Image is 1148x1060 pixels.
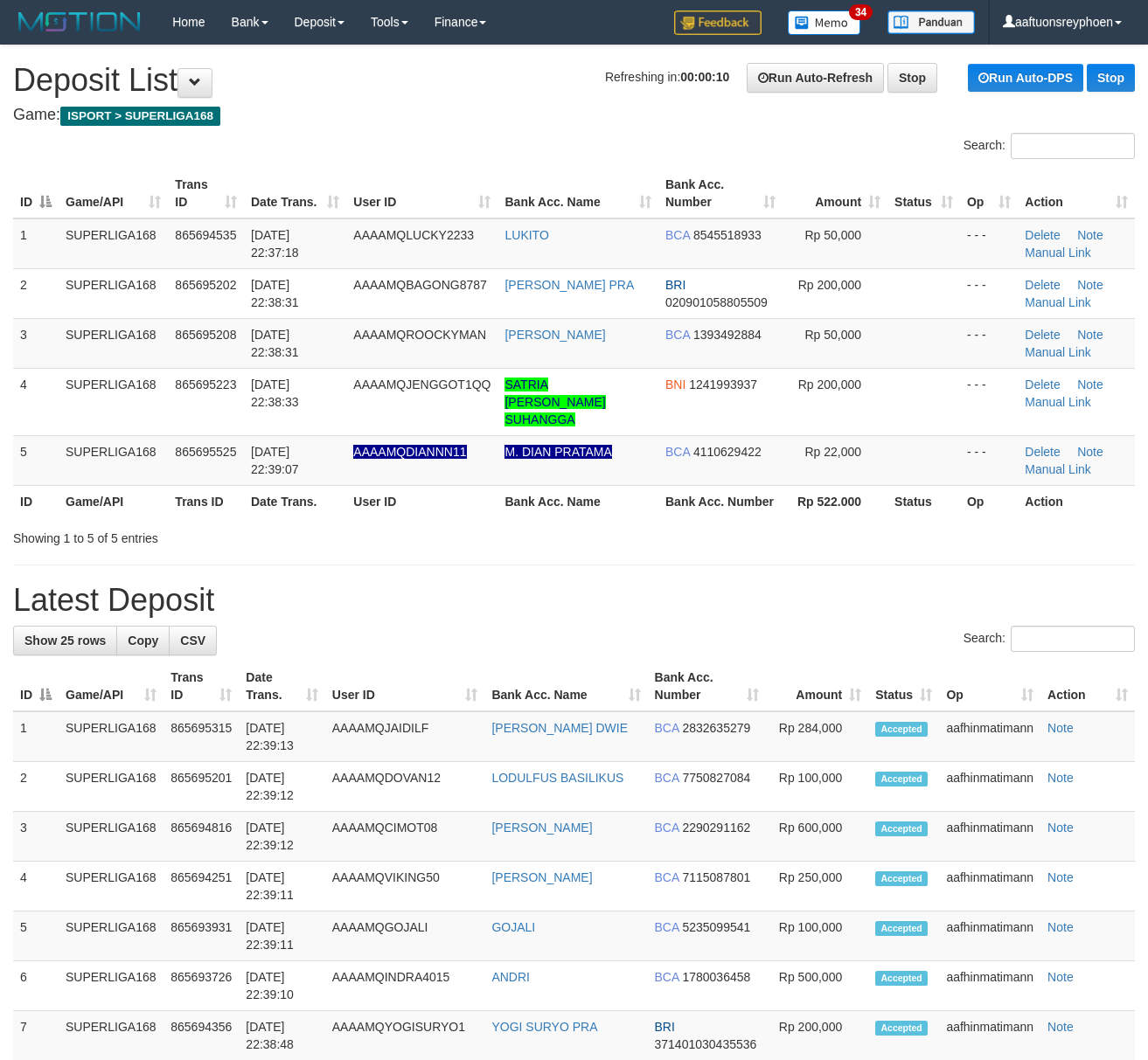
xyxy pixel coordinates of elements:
[13,268,59,318] td: 2
[665,328,690,342] span: BCA
[655,970,679,984] span: BCA
[766,762,868,812] td: Rp 100,000
[680,70,729,84] strong: 00:00:10
[1025,278,1060,292] a: Delete
[960,268,1018,318] td: - - -
[59,318,168,368] td: SUPERLIGA168
[939,961,1040,1011] td: aafhinmatimann
[875,1021,928,1036] span: Accepted
[887,10,975,34] img: panduan.png
[13,911,59,961] td: 5
[655,1020,675,1034] span: BRI
[175,228,236,242] span: 865694535
[875,971,928,986] span: Accepted
[60,107,220,126] span: ISPORT > SUPERLIGA168
[491,970,530,984] a: ANDRI
[24,634,106,648] span: Show 25 rows
[655,771,679,785] span: BCA
[325,762,485,812] td: AAAAMQDOVAN12
[868,662,939,711] th: Status: activate to sort column ascending
[766,961,868,1011] td: Rp 500,000
[504,228,548,242] a: LUKITO
[251,328,299,359] span: [DATE] 22:38:31
[325,862,485,911] td: AAAAMQVIKING50
[648,662,766,711] th: Bank Acc. Number: activate to sort column ascending
[939,662,1040,711] th: Op: activate to sort column ascending
[939,911,1040,961] td: aafhinmatimann
[960,485,1018,517] th: Op
[346,485,497,517] th: User ID
[939,812,1040,862] td: aafhinmatimann
[875,821,928,836] span: Accepted
[325,812,485,862] td: AAAAMQCIMOT08
[1047,970,1074,984] a: Note
[682,721,750,735] span: Copy 2832635279 to clipboard
[1025,462,1091,476] a: Manual Link
[655,721,679,735] span: BCA
[13,435,59,485] td: 5
[1025,395,1091,409] a: Manual Link
[59,435,168,485] td: SUPERLIGA168
[251,445,299,476] span: [DATE] 22:39:07
[689,378,757,391] span: Copy 1241993937 to clipboard
[682,920,750,934] span: Copy 5235099541 to clipboard
[13,711,59,762] td: 1
[59,762,164,812] td: SUPERLIGA168
[1025,295,1091,309] a: Manual Link
[325,711,485,762] td: AAAAMQJAIDILF
[180,634,205,648] span: CSV
[491,920,535,934] a: GOJALI
[939,862,1040,911] td: aafhinmatimann
[887,63,937,93] a: Stop
[964,133,1135,159] label: Search:
[13,169,59,218] th: ID: activate to sort column descending
[239,862,324,911] td: [DATE] 22:39:11
[13,812,59,862] td: 3
[484,662,647,711] th: Bank Acc. Name: activate to sort column ascending
[1077,445,1103,459] a: Note
[655,870,679,884] span: BCA
[875,772,928,786] span: Accepted
[766,812,868,862] td: Rp 600,000
[59,218,168,269] td: SUPERLIGA168
[682,870,750,884] span: Copy 7115087801 to clipboard
[59,711,164,762] td: SUPERLIGA168
[682,970,750,984] span: Copy 1780036458 to clipboard
[353,228,474,242] span: AAAAMQLUCKY2233
[175,328,236,342] span: 865695208
[887,485,960,517] th: Status
[783,485,887,517] th: Rp 522.000
[325,662,485,711] th: User ID: activate to sort column ascending
[849,4,873,20] span: 34
[766,711,868,762] td: Rp 284,000
[960,218,1018,269] td: - - -
[13,485,59,517] th: ID
[128,634,158,648] span: Copy
[875,871,928,886] span: Accepted
[59,911,164,961] td: SUPERLIGA168
[1025,246,1091,260] a: Manual Link
[325,911,485,961] td: AAAAMQGOJALI
[665,445,690,459] span: BCA
[1025,345,1091,359] a: Manual Link
[875,921,928,936] span: Accepted
[1011,626,1135,652] input: Search:
[239,961,324,1011] td: [DATE] 22:39:10
[59,662,164,711] th: Game/API: activate to sort column ascending
[658,485,783,517] th: Bank Acc. Number
[491,1020,597,1034] a: YOGI SURYO PRA
[887,169,960,218] th: Status: activate to sort column ascending
[164,762,239,812] td: 865695201
[353,445,466,459] span: Nama rekening ada tanda titik/strip, harap diedit
[798,278,861,292] span: Rp 200,000
[175,278,236,292] span: 865695202
[875,722,928,737] span: Accepted
[1047,721,1074,735] a: Note
[59,812,164,862] td: SUPERLIGA168
[239,711,324,762] td: [DATE] 22:39:13
[766,911,868,961] td: Rp 100,000
[353,328,486,342] span: AAAAMQROOCKYMAN
[164,711,239,762] td: 865695315
[1047,771,1074,785] a: Note
[13,318,59,368] td: 3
